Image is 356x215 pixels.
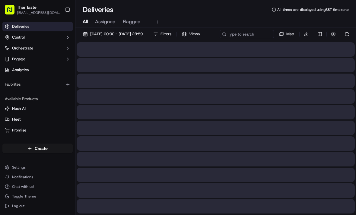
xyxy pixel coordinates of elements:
[17,4,37,10] button: Thai Taste
[2,104,73,113] button: Nash AI
[12,204,24,208] span: Log out
[2,182,73,191] button: Chat with us!
[95,18,116,25] span: Assigned
[80,30,145,38] button: [DATE] 00:00 - [DATE] 23:59
[5,138,70,144] a: Product Catalog
[2,136,73,146] button: Product Catalog
[161,31,171,37] span: Filters
[343,30,351,38] button: Refresh
[12,175,33,179] span: Notifications
[2,202,73,210] button: Log out
[2,125,73,135] button: Promise
[5,106,70,111] a: Nash AI
[277,7,349,12] span: All times are displayed using BST timezone
[12,128,26,133] span: Promise
[12,165,26,170] span: Settings
[2,163,73,172] button: Settings
[2,173,73,181] button: Notifications
[151,30,174,38] button: Filters
[12,56,25,62] span: Engage
[2,192,73,201] button: Toggle Theme
[12,24,29,29] span: Deliveries
[12,35,25,40] span: Control
[12,194,36,199] span: Toggle Theme
[2,33,73,42] button: Control
[12,106,26,111] span: Nash AI
[2,115,73,124] button: Fleet
[90,31,143,37] span: [DATE] 00:00 - [DATE] 23:59
[2,2,62,17] button: Thai Taste[EMAIL_ADDRESS][DOMAIN_NAME]
[189,31,200,37] span: Views
[12,117,21,122] span: Fleet
[2,22,73,31] a: Deliveries
[123,18,141,25] span: Flagged
[2,54,73,64] button: Engage
[2,144,73,153] button: Create
[35,145,48,151] span: Create
[83,18,88,25] span: All
[12,184,34,189] span: Chat with us!
[286,31,294,37] span: Map
[2,65,73,75] a: Analytics
[2,94,73,104] div: Available Products
[5,128,70,133] a: Promise
[220,30,274,38] input: Type to search
[12,138,41,144] span: Product Catalog
[12,67,29,73] span: Analytics
[2,80,73,89] div: Favorites
[276,30,297,38] button: Map
[12,46,33,51] span: Orchestrate
[5,117,70,122] a: Fleet
[83,5,113,14] h1: Deliveries
[17,10,60,15] button: [EMAIL_ADDRESS][DOMAIN_NAME]
[2,43,73,53] button: Orchestrate
[179,30,202,38] button: Views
